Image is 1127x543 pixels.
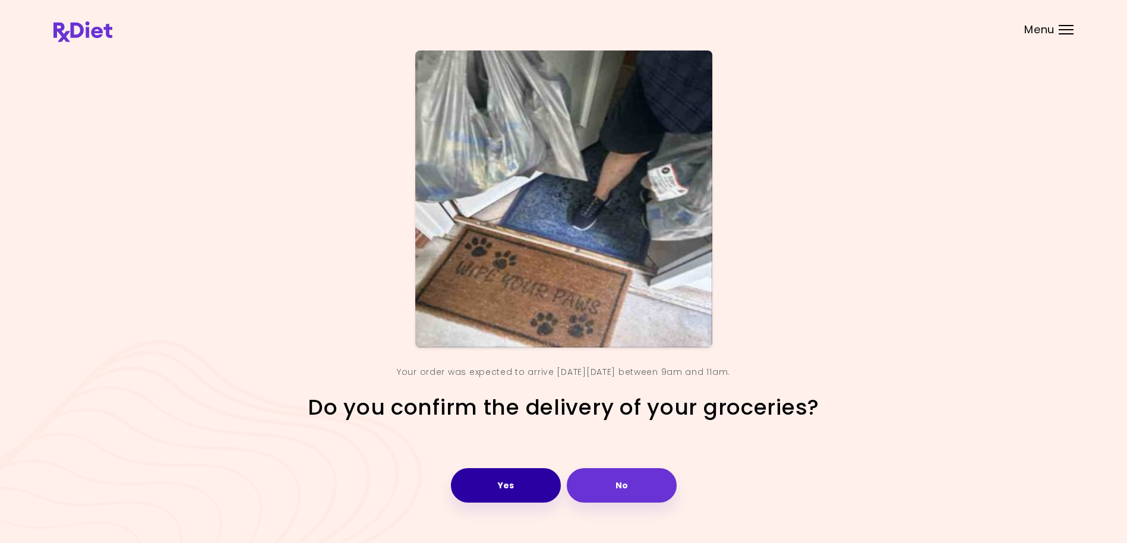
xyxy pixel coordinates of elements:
h2: Do you confirm the delivery of your groceries? [308,394,819,422]
img: RxDiet [53,21,112,42]
button: No [567,468,677,503]
div: Your order was expected to arrive [DATE][DATE] between 9am and 11am. [397,363,730,382]
button: Yes [451,468,561,503]
span: Menu [1024,24,1055,35]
